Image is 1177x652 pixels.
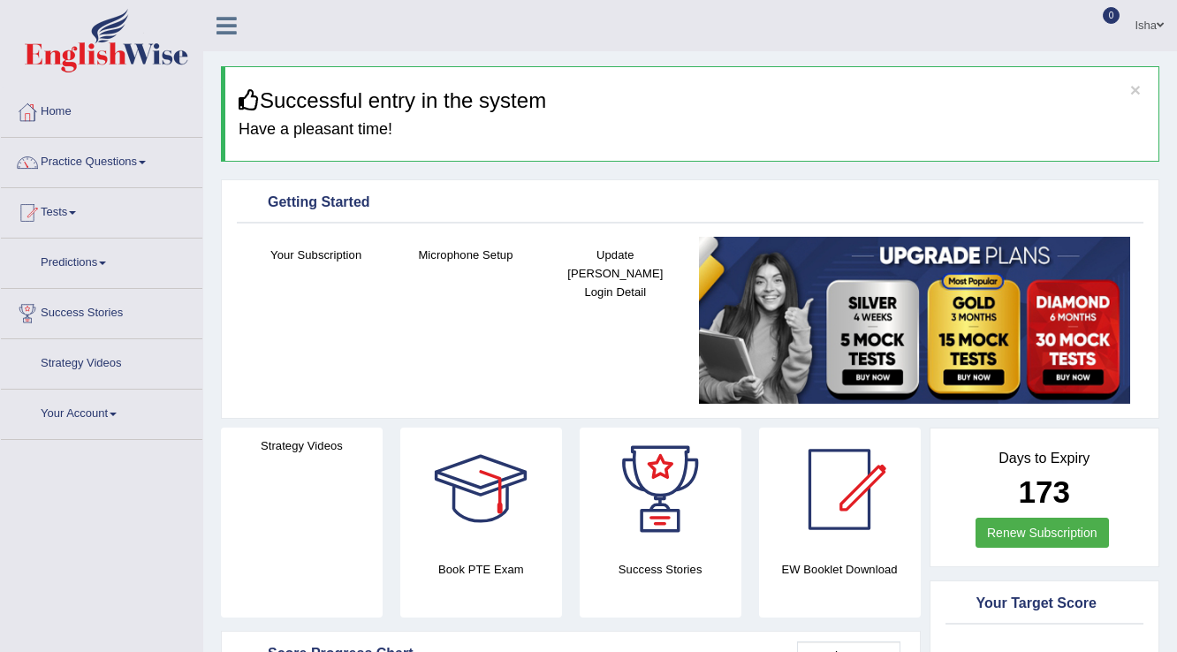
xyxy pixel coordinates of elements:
[399,246,531,264] h4: Microphone Setup
[1,390,202,434] a: Your Account
[950,451,1140,466] h4: Days to Expiry
[1,289,202,333] a: Success Stories
[580,560,741,579] h4: Success Stories
[250,246,382,264] h4: Your Subscription
[239,121,1145,139] h4: Have a pleasant time!
[1,87,202,132] a: Home
[976,518,1109,548] a: Renew Subscription
[221,436,383,455] h4: Strategy Videos
[550,246,681,301] h4: Update [PERSON_NAME] Login Detail
[699,237,1130,404] img: small5.jpg
[400,560,562,579] h4: Book PTE Exam
[1,339,202,383] a: Strategy Videos
[759,560,921,579] h4: EW Booklet Download
[1,239,202,283] a: Predictions
[1,138,202,182] a: Practice Questions
[1130,80,1141,99] button: ×
[1019,474,1070,509] b: 173
[950,591,1140,618] div: Your Target Score
[1103,7,1120,24] span: 0
[1,188,202,232] a: Tests
[241,190,1139,216] div: Getting Started
[239,89,1145,112] h3: Successful entry in the system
